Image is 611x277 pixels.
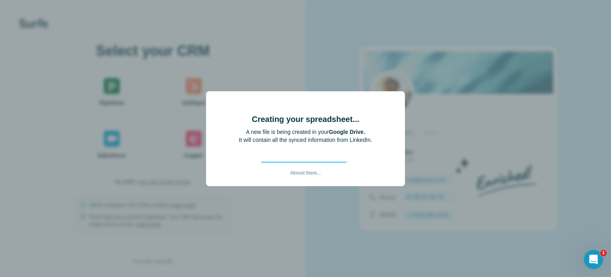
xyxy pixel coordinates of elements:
[252,114,359,125] h4: Creating your spreadsheet...
[239,128,372,136] p: A new file is being created in your
[290,163,321,177] p: Almost there...
[600,250,607,256] span: 1
[329,129,365,135] b: Google Drive.
[239,136,372,144] p: It will contain all the synced information from LinkedIn.
[584,250,603,269] iframe: Intercom live chat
